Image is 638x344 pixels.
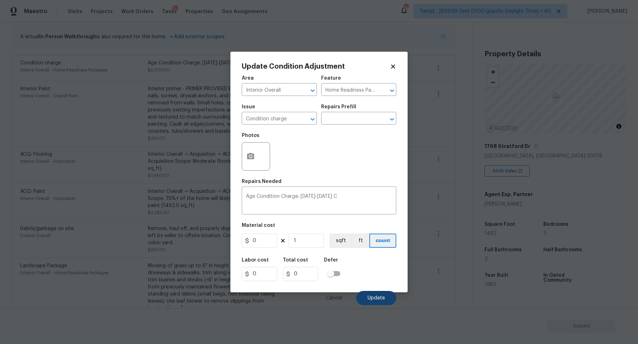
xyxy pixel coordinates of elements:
button: count [369,234,396,248]
h5: Total cost [283,258,308,263]
button: sqft [330,234,352,248]
button: Open [308,86,318,96]
h5: Defer [324,258,338,263]
h5: Area [242,76,254,81]
span: Update [368,296,385,301]
textarea: Age Condition Charge: [DATE]-[DATE] C [246,194,392,209]
h5: Repairs Prefill [321,104,356,109]
span: Cancel [326,296,342,301]
h5: Labor cost [242,258,269,263]
button: Open [387,86,397,96]
h5: Repairs Needed [242,179,281,184]
button: Open [387,114,397,124]
h2: Update Condition Adjustment [242,63,390,70]
h5: Photos [242,133,259,138]
h5: Issue [242,104,255,109]
button: ft [352,234,369,248]
h5: Feature [321,76,341,81]
h5: Material cost [242,223,275,228]
button: Cancel [315,291,353,305]
button: Open [308,114,318,124]
button: Update [356,291,396,305]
